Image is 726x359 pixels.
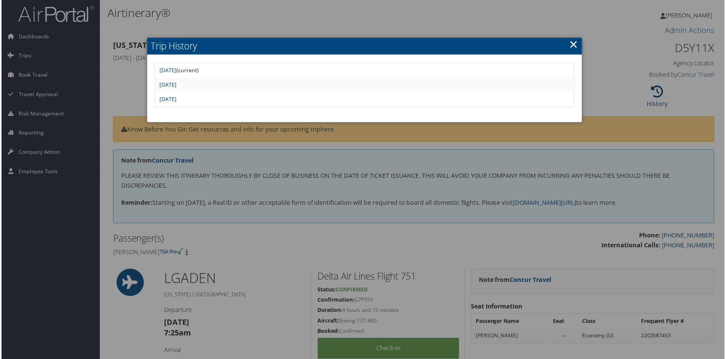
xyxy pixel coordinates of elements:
[146,38,583,55] h2: Trip History
[159,96,176,103] a: [DATE]
[570,37,579,52] a: ×
[155,64,574,77] td: (current)
[159,67,176,74] a: [DATE]
[159,81,176,89] a: [DATE]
